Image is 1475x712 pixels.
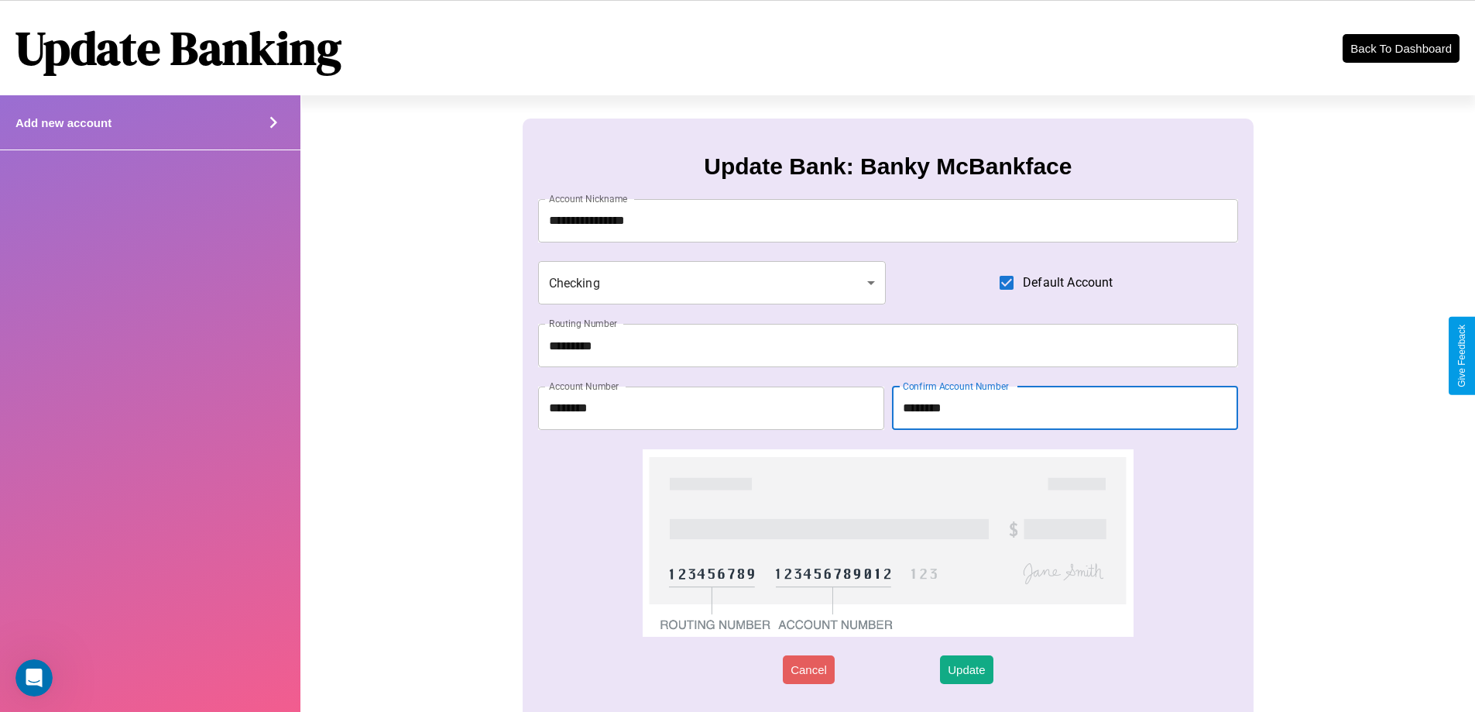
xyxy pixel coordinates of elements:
button: Update [940,655,993,684]
div: Checking [538,261,887,304]
button: Cancel [783,655,835,684]
h3: Update Bank: Banky McBankface [704,153,1072,180]
button: Back To Dashboard [1343,34,1460,63]
h4: Add new account [15,116,111,129]
label: Routing Number [549,317,617,330]
label: Account Number [549,380,619,393]
img: check [643,449,1133,637]
label: Confirm Account Number [903,380,1009,393]
span: Default Account [1023,273,1113,292]
label: Account Nickname [549,192,628,205]
iframe: Intercom live chat [15,659,53,697]
h1: Update Banking [15,16,341,80]
div: Give Feedback [1456,325,1467,387]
